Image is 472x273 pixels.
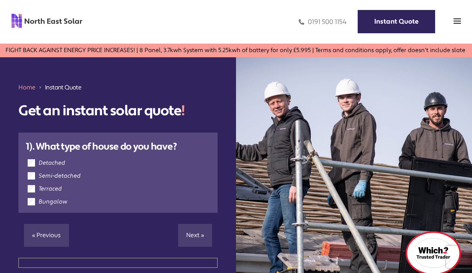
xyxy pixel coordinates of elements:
[18,103,218,120] h1: Get an instant solar quote
[299,18,347,26] a: 0191 500 1154
[11,13,83,29] img: north east solar logo
[45,83,81,92] span: Instant Quote
[454,17,461,25] img: menu icon
[39,198,67,205] label: Bungalow
[39,185,62,192] label: Terraced
[358,10,435,33] a: Instant Quote
[181,102,185,120] span: !
[299,18,304,26] img: phone icon
[39,159,65,167] label: Detached
[38,83,42,92] img: 211688_forward_arrow_icon.svg
[26,140,177,153] strong: 1). What type of house do you have?
[18,83,35,91] a: Home
[24,224,69,247] a: « Previous
[178,224,212,247] a: Next »
[39,172,81,180] label: Semi-detached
